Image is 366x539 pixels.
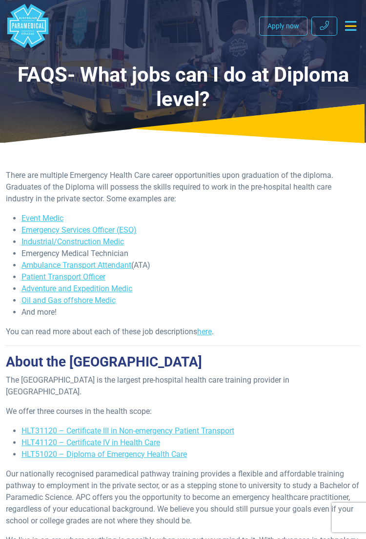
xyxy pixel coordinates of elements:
[21,284,132,293] a: Adventure and Expedition Medic
[21,450,187,459] a: HLT51020 – Diploma of Emergency Health Care
[341,17,360,35] button: Toggle navigation
[21,306,360,318] li: And more!
[6,63,360,111] h1: FAQS- What jobs can I do at Diploma level?
[21,259,360,271] li: (ATA)
[21,272,105,281] a: Patient Transport Officer
[21,248,360,259] li: Emergency Medical Technician
[21,296,116,305] a: Oil and Gas offshore Medic
[6,326,360,338] p: You can read more about each of these job descriptions .
[259,17,307,36] a: Apply now
[21,237,124,246] a: Industrial/Construction Medic
[197,327,212,336] a: here
[21,214,63,223] a: Event Medic
[6,4,50,48] a: Australian Paramedical College
[6,468,360,527] p: Our nationally recognised paramedical pathway training provides a flexible and affordable trainin...
[21,438,160,447] a: HLT41120 – Certificate IV in Health Care
[21,260,131,270] a: Ambulance Transport Attendant
[21,225,137,235] a: Emergency Services Officer (ESO)
[6,406,360,417] p: We offer three courses in the health scope:
[6,374,360,398] p: The [GEOGRAPHIC_DATA] is the largest pre-hospital health care training provider in [GEOGRAPHIC_DA...
[21,426,234,435] a: HLT31120 – Certificate III in Non-emergency Patient Transport
[6,170,360,205] p: There are multiple Emergency Health Care career opportunities upon graduation of the diploma. Gra...
[6,354,360,370] h2: About the [GEOGRAPHIC_DATA]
